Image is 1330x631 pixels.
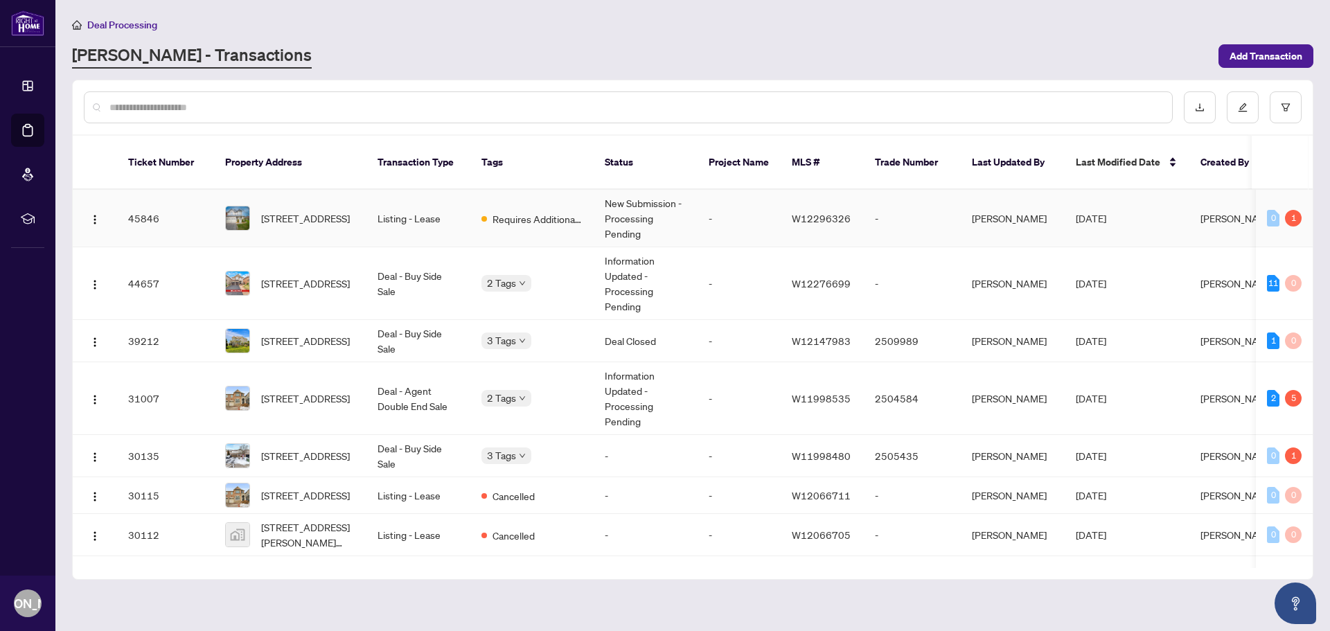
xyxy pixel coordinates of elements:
th: Property Address [214,136,366,190]
span: [PERSON_NAME] [1200,392,1275,405]
div: 2 [1267,390,1279,407]
td: [PERSON_NAME] [961,514,1065,556]
span: [STREET_ADDRESS][PERSON_NAME][PERSON_NAME] [261,519,355,550]
td: 30135 [117,435,214,477]
td: - [698,247,781,320]
span: [DATE] [1076,450,1106,462]
th: Last Updated By [961,136,1065,190]
th: Project Name [698,136,781,190]
td: - [864,514,961,556]
td: 44657 [117,247,214,320]
a: [PERSON_NAME] - Transactions [72,44,312,69]
div: 0 [1285,332,1302,349]
td: [PERSON_NAME] [961,190,1065,247]
div: 0 [1267,210,1279,226]
td: Deal Closed [594,320,698,362]
span: 2 Tags [487,390,516,406]
div: 0 [1267,487,1279,504]
th: Last Modified Date [1065,136,1189,190]
img: Logo [89,491,100,502]
td: Information Updated - Processing Pending [594,362,698,435]
span: [STREET_ADDRESS] [261,488,350,503]
div: 0 [1267,447,1279,464]
td: Deal - Agent Double End Sale [366,362,470,435]
div: 0 [1285,275,1302,292]
td: - [864,190,961,247]
td: 2504584 [864,362,961,435]
td: - [698,190,781,247]
span: [PERSON_NAME] [1200,528,1275,541]
td: - [698,514,781,556]
img: thumbnail-img [226,444,249,468]
img: Logo [89,214,100,225]
img: thumbnail-img [226,206,249,230]
div: 1 [1285,447,1302,464]
span: down [519,280,526,287]
span: [DATE] [1076,489,1106,501]
button: Logo [84,387,106,409]
button: edit [1227,91,1259,123]
td: [PERSON_NAME] [961,362,1065,435]
div: 0 [1285,526,1302,543]
span: [PERSON_NAME] [1200,450,1275,462]
th: Created By [1189,136,1273,190]
th: Status [594,136,698,190]
span: [STREET_ADDRESS] [261,333,350,348]
span: Cancelled [493,488,535,504]
span: [PERSON_NAME] [1200,212,1275,224]
button: download [1184,91,1216,123]
img: thumbnail-img [226,483,249,507]
td: - [698,477,781,514]
td: Listing - Lease [366,190,470,247]
td: 31007 [117,362,214,435]
th: Trade Number [864,136,961,190]
span: W12296326 [792,212,851,224]
td: 30115 [117,477,214,514]
span: W11998535 [792,392,851,405]
span: W12147983 [792,335,851,347]
td: 39212 [117,320,214,362]
span: [DATE] [1076,212,1106,224]
span: down [519,452,526,459]
td: Deal - Buy Side Sale [366,247,470,320]
td: - [594,435,698,477]
button: Logo [84,484,106,506]
img: logo [11,10,44,36]
td: - [864,247,961,320]
span: download [1195,103,1205,112]
td: - [698,435,781,477]
span: down [519,395,526,402]
span: [PERSON_NAME] [1200,335,1275,347]
th: MLS # [781,136,864,190]
button: Logo [84,272,106,294]
span: home [72,20,82,30]
td: Listing - Lease [366,477,470,514]
td: [PERSON_NAME] [961,435,1065,477]
td: 2509989 [864,320,961,362]
td: [PERSON_NAME] [961,477,1065,514]
img: thumbnail-img [226,329,249,353]
td: Deal - Buy Side Sale [366,435,470,477]
button: filter [1270,91,1302,123]
span: 3 Tags [487,447,516,463]
span: filter [1281,103,1291,112]
span: [DATE] [1076,277,1106,290]
td: Information Updated - Processing Pending [594,247,698,320]
button: Logo [84,524,106,546]
td: - [594,514,698,556]
img: Logo [89,531,100,542]
span: Cancelled [493,528,535,543]
span: [STREET_ADDRESS] [261,276,350,291]
th: Ticket Number [117,136,214,190]
td: 2505435 [864,435,961,477]
div: 5 [1285,390,1302,407]
span: [DATE] [1076,335,1106,347]
span: [DATE] [1076,528,1106,541]
span: Deal Processing [87,19,157,31]
td: [PERSON_NAME] [961,247,1065,320]
td: 30112 [117,514,214,556]
img: thumbnail-img [226,272,249,295]
span: [PERSON_NAME] [1200,489,1275,501]
span: down [519,337,526,344]
button: Open asap [1275,583,1316,624]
